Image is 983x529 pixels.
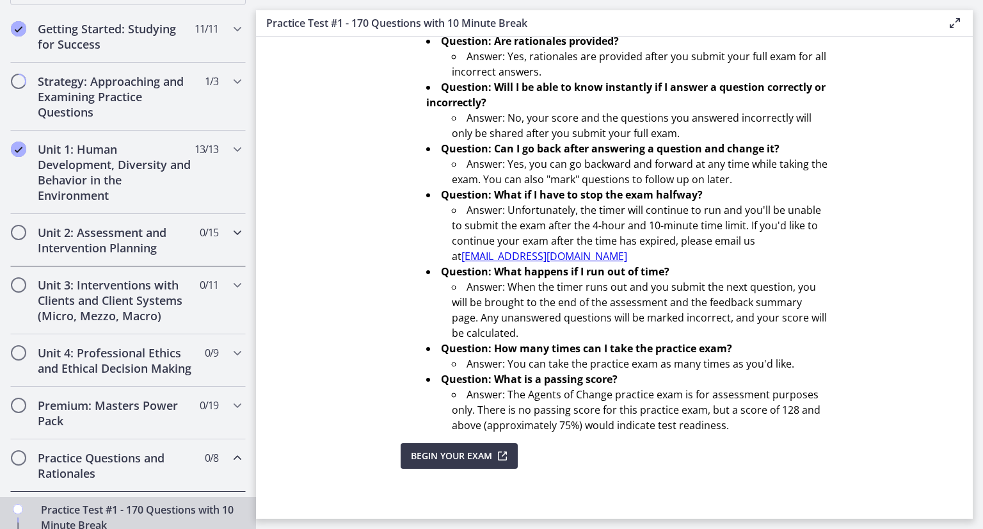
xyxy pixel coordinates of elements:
li: Answer: You can take the practice exam as many times as you'd like. [452,356,828,371]
strong: Question: Are rationales provided? [441,34,619,48]
strong: Question: How many times can I take the practice exam? [441,341,732,355]
h2: Premium: Masters Power Pack [38,398,194,428]
i: Completed [11,21,26,37]
h2: Strategy: Approaching and Examining Practice Questions [38,74,194,120]
strong: Question: What happens if I run out of time? [441,264,669,279]
h2: Practice Questions and Rationales [38,450,194,481]
span: 0 / 9 [205,345,218,361]
li: Answer: Yes, you can go backward and forward at any time while taking the exam. You can also "mar... [452,156,828,187]
span: Begin Your Exam [411,448,492,464]
li: Answer: Yes, rationales are provided after you submit your full exam for all incorrect answers. [452,49,828,79]
span: 1 / 3 [205,74,218,89]
strong: Question: Will I be able to know instantly if I answer a question correctly or incorrectly? [426,80,826,110]
button: Begin Your Exam [401,443,518,469]
span: 0 / 8 [205,450,218,466]
h2: Unit 2: Assessment and Intervention Planning [38,225,194,256]
h2: Unit 1: Human Development, Diversity and Behavior in the Environment [38,142,194,203]
strong: Question: Can I go back after answering a question and change it? [441,142,779,156]
h3: Practice Test #1 - 170 Questions with 10 Minute Break [266,15,927,31]
li: Answer: When the timer runs out and you submit the next question, you will be brought to the end ... [452,279,828,341]
strong: Question: What if I have to stop the exam halfway? [441,188,703,202]
li: Answer: Unfortunately, the timer will continue to run and you'll be unable to submit the exam aft... [452,202,828,264]
h2: Getting Started: Studying for Success [38,21,194,52]
li: Answer: No, your score and the questions you answered incorrectly will only be shared after you s... [452,110,828,141]
a: [EMAIL_ADDRESS][DOMAIN_NAME] [461,249,627,263]
h2: Unit 4: Professional Ethics and Ethical Decision Making [38,345,194,376]
li: Answer: The Agents of Change practice exam is for assessment purposes only. There is no passing s... [452,387,828,433]
i: Completed [11,142,26,157]
strong: Question: What is a passing score? [441,372,618,386]
span: 0 / 19 [200,398,218,413]
span: 0 / 15 [200,225,218,240]
span: 0 / 11 [200,277,218,293]
span: 11 / 11 [195,21,218,37]
h2: Unit 3: Interventions with Clients and Client Systems (Micro, Mezzo, Macro) [38,277,194,323]
span: 13 / 13 [195,142,218,157]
